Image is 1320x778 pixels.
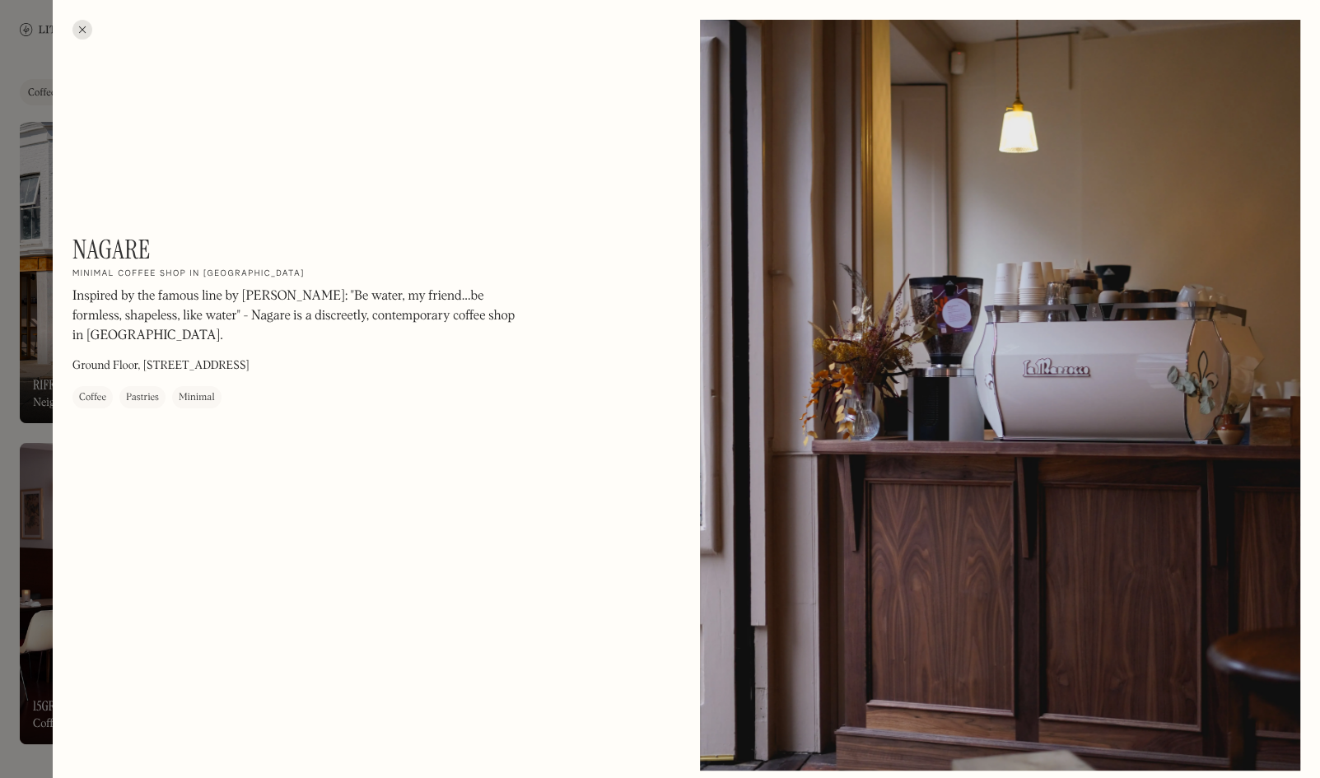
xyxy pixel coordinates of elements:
div: Minimal [179,389,215,406]
div: Pastries [126,389,159,406]
p: Inspired by the famous line by [PERSON_NAME]: "Be water, my friend...be formless, shapeless, like... [72,287,517,346]
div: Coffee [79,389,106,406]
h2: Minimal coffee shop in [GEOGRAPHIC_DATA] [72,268,305,280]
h1: Nagare [72,234,151,265]
p: Ground Floor, [STREET_ADDRESS] [72,357,250,375]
